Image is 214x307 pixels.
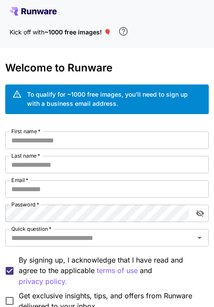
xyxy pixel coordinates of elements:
[97,265,138,276] button: By signing up, I acknowledge that I have read and agree to the applicable and privacy policy.
[194,232,206,244] button: Open
[11,225,51,233] label: Quick question
[115,23,132,40] button: In order to qualify for free credit, you need to sign up with a business email address and click ...
[97,265,138,276] p: terms of use
[19,255,201,287] p: By signing up, I acknowledge that I have read and agree to the applicable and
[11,128,41,135] label: First name
[11,152,40,159] label: Last name
[11,201,39,208] label: Password
[192,206,208,221] button: toggle password visibility
[19,276,67,287] button: By signing up, I acknowledge that I have read and agree to the applicable terms of use and
[44,28,111,36] span: ~1000 free images! 🎈
[19,276,67,287] p: privacy policy.
[11,176,28,184] label: Email
[5,62,208,74] h3: Welcome to Runware
[10,28,44,36] span: Kick off with
[27,90,201,108] div: To qualify for ~1000 free images, you’ll need to sign up with a business email address.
